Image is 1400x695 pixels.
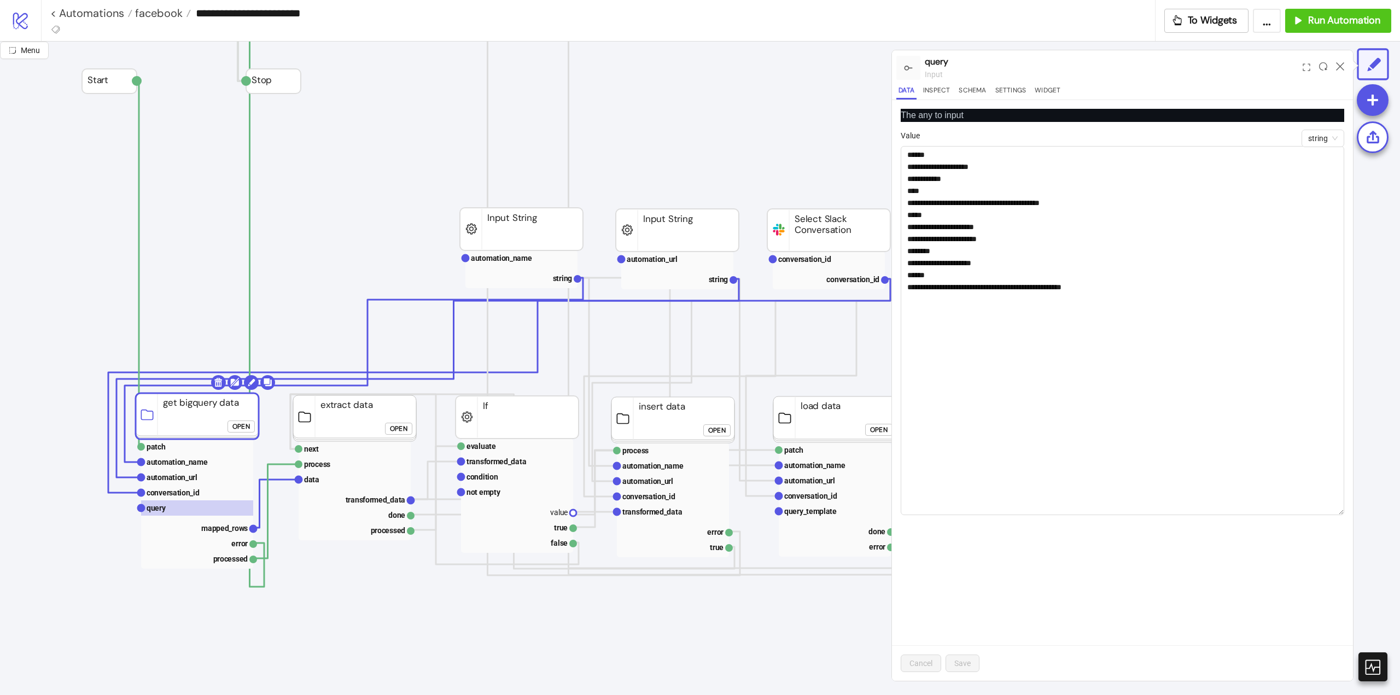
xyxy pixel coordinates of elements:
text: automation_url [622,477,673,486]
text: transformed_data [346,495,406,504]
button: ... [1253,9,1281,33]
button: Open [865,424,892,436]
text: transformed_data [466,457,527,466]
p: The any to input [901,109,1344,122]
button: Schema [956,85,988,100]
button: Cancel [901,655,941,672]
button: Open [385,423,412,435]
text: automation_name [622,462,684,470]
text: conversation_id [826,275,879,284]
text: patch [147,442,166,451]
button: Run Automation [1285,9,1391,33]
text: data [304,475,319,484]
text: automation_url [784,476,835,485]
span: string [1308,130,1338,147]
span: To Widgets [1188,14,1238,27]
div: Open [390,423,407,435]
text: evaluate [466,442,496,451]
div: Open [232,420,250,433]
a: < Automations [50,8,132,19]
text: automation_name [147,458,208,466]
text: automation_url [147,473,197,482]
span: radius-bottomright [9,46,16,54]
span: facebook [132,6,183,20]
button: Settings [993,85,1029,100]
div: Open [708,424,726,437]
text: automation_name [784,461,845,470]
text: conversation_id [778,255,831,264]
div: Open [870,424,888,436]
div: query [925,55,1298,68]
span: expand [1303,63,1310,71]
button: Open [227,420,255,433]
a: facebook [132,8,191,19]
text: automation_name [471,254,532,262]
text: patch [784,446,803,454]
text: not empty [466,488,501,497]
text: value [550,508,568,517]
text: automation_url [627,255,678,264]
span: Run Automation [1308,14,1380,27]
text: process [622,446,649,455]
span: Menu [21,46,40,55]
button: Open [703,424,731,436]
button: Data [896,85,917,100]
text: conversation_id [784,492,837,500]
text: query [147,504,166,512]
button: Save [946,655,979,672]
text: query_template [784,507,837,516]
text: process [304,460,330,469]
text: transformed_data [622,507,682,516]
textarea: Value [901,146,1344,515]
text: next [304,445,319,453]
div: input [925,68,1298,80]
label: Value [901,130,927,142]
text: string [709,275,728,284]
button: Widget [1032,85,1063,100]
button: To Widgets [1164,9,1249,33]
text: conversation_id [147,488,200,497]
text: condition [466,472,498,481]
text: conversation_id [622,492,675,501]
button: Inspect [921,85,952,100]
text: string [553,274,573,283]
text: mapped_rows [201,524,248,533]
